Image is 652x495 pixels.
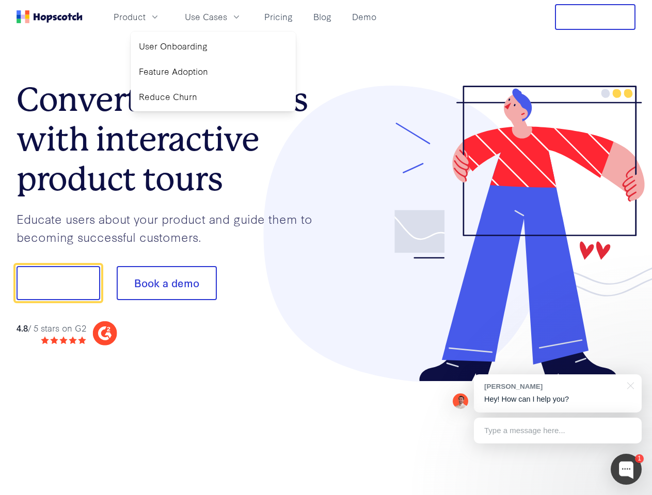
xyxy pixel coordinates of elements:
[135,36,292,57] a: User Onboarding
[635,454,644,463] div: 1
[17,322,28,334] strong: 4.8
[107,8,166,25] button: Product
[17,210,326,245] p: Educate users about your product and guide them to becoming successful customers.
[309,8,336,25] a: Blog
[17,266,100,300] button: Show me!
[555,4,635,30] button: Free Trial
[17,80,326,199] h1: Convert more trials with interactive product tours
[135,61,292,82] a: Feature Adoption
[484,394,631,405] p: Hey! How can I help you?
[114,10,146,23] span: Product
[135,86,292,107] a: Reduce Churn
[484,382,621,391] div: [PERSON_NAME]
[348,8,380,25] a: Demo
[179,8,248,25] button: Use Cases
[185,10,227,23] span: Use Cases
[117,266,217,300] button: Book a demo
[260,8,297,25] a: Pricing
[453,393,468,409] img: Mark Spera
[17,10,83,23] a: Home
[17,322,86,335] div: / 5 stars on G2
[474,418,642,443] div: Type a message here...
